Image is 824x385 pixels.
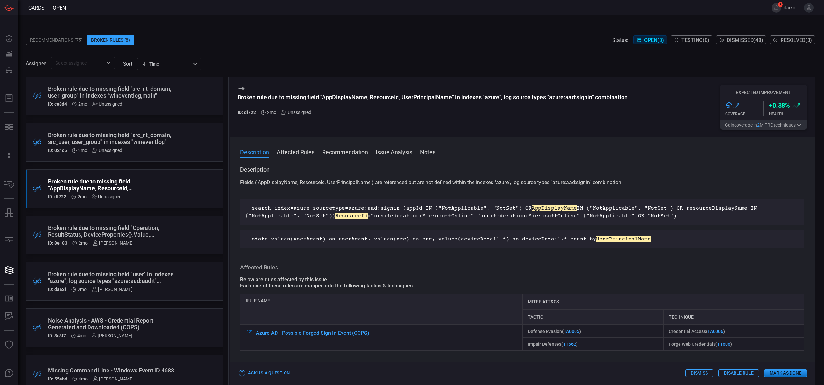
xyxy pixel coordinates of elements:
[563,342,576,347] a: T1562
[245,235,799,243] p: | stats values(userAgent) as userAgent, values(src) as src, values(deviceDetail.*) as deviceDetai...
[1,148,17,163] button: MITRE - Detection Posture
[267,110,276,115] span: Aug 11, 2025 10:10 AM
[79,376,88,381] span: Jun 10, 2025 5:47 PM
[48,317,176,331] div: Noise Analysis - AWS - Credential Report Generated and Downloaded (COPS)
[281,110,311,115] div: Unassigned
[78,287,87,292] span: Aug 10, 2025 3:18 PM
[48,85,176,99] div: Broken rule due to missing field "src_nt_domain, user_group" in indexes "wineventlog,main"
[718,369,759,377] button: Disable Rule
[769,112,807,116] div: Health
[87,35,134,45] div: Broken Rules (8)
[1,337,17,352] button: Threat Intelligence
[681,37,709,43] span: Testing ( 0 )
[720,90,807,95] h5: Expected Improvement
[1,205,17,221] button: assets
[93,376,134,381] div: [PERSON_NAME]
[1,234,17,249] button: Compliance Monitoring
[92,194,122,199] div: Unassigned
[663,309,804,325] div: Technique
[528,329,581,334] span: Defense Evasion ( )
[727,37,763,43] span: Dismissed ( 48 )
[245,204,799,220] p: | search index=azure sourcetype=azure:aad:signin (appId IN ("NotApplicable", "NotSet") OR IN ("No...
[240,283,804,289] div: Each one of these rules are mapped into the following tactics & techniques:
[1,291,17,306] button: Rule Catalog
[522,294,805,309] div: MITRE ATT&CK
[1,90,17,106] button: Reports
[778,2,783,7] span: 3
[78,101,87,107] span: Aug 11, 2025 12:42 PM
[26,61,46,67] span: Assignee
[376,148,412,155] button: Issue Analysis
[78,148,87,153] span: Aug 11, 2025 10:32 AM
[596,236,651,242] em: UserPrincipalName
[707,329,723,334] a: TA0006
[240,294,522,325] div: Rule Name
[757,122,760,127] span: 2
[725,112,763,116] div: Coverage
[238,110,256,115] h5: ID: df722
[522,309,663,325] div: Tactic
[92,101,122,107] div: Unassigned
[764,369,807,377] button: Mark as Done
[48,376,67,381] h5: ID: 55abd
[717,342,730,347] a: T1606
[277,148,314,155] button: Affected Rules
[781,37,812,43] span: Resolved ( 3 )
[240,166,804,174] h3: Description
[48,333,66,338] h5: ID: 8c3f7
[1,176,17,192] button: Inventory
[93,240,134,246] div: [PERSON_NAME]
[240,264,804,271] h3: Affected Rules
[26,35,87,45] div: Recommendations (75)
[78,194,87,199] span: Aug 11, 2025 10:10 AM
[142,61,191,67] div: Time
[92,287,133,292] div: [PERSON_NAME]
[238,94,628,100] div: Broken rule due to missing field "AppDisplayName, ResourceId, UserPrincipalName" in indexes "azur...
[48,287,66,292] h5: ID: daa3f
[53,59,103,67] input: Select assignee
[644,37,664,43] span: Open ( 8 )
[48,367,176,374] div: Missing Command Line - Windows Event ID 4688
[92,148,122,153] div: Unassigned
[784,5,801,10] span: darko.blagojevic
[1,366,17,381] button: Ask Us A Question
[240,148,269,155] button: Description
[720,120,807,130] button: Gaincoverage in2MITRE techniques
[246,329,369,337] a: Azure AD - Possible Forged Sign In Event (COPS)
[77,333,86,338] span: Jun 12, 2025 4:50 PM
[48,240,67,246] h5: ID: 8e183
[669,329,725,334] span: Credential Access ( )
[48,224,176,238] div: Broken rule due to missing field "Operation, ResultStatus, DeviceProperties{}.Value, RequestType"...
[240,277,804,283] div: Below are rules affected by this issue.
[770,35,815,44] button: Resolved(3)
[769,101,790,109] h3: + 0.38 %
[238,368,291,378] button: Ask Us a Question
[1,262,17,278] button: Cards
[772,3,781,13] button: 3
[48,101,67,107] h5: ID: ce8d4
[48,148,67,153] h5: ID: 021c5
[671,35,712,44] button: Testing(0)
[716,35,766,44] button: Dismissed(48)
[420,148,435,155] button: Notes
[48,178,176,192] div: Broken rule due to missing field "AppDisplayName, ResourceId, UserPrincipalName" in indexes "azur...
[669,342,732,347] span: Forge Web Credentials ( )
[53,5,66,11] span: open
[48,271,176,284] div: Broken rule due to missing field "user" in indexes "azure", log source types "azure:aad:audit" co...
[532,205,577,211] em: AppDisplayName
[335,213,368,219] em: ResourceId
[48,132,176,145] div: Broken rule due to missing field "src_nt_domain, src_user, user_group" in indexes "wineventlog"
[240,179,804,194] p: Fields ( AppDisplayName, ResourceId, UserPrincipalName ) are referenced but are not defined withi...
[48,194,66,199] h5: ID: df722
[1,46,17,62] button: Detections
[685,369,713,377] button: Dismiss
[1,119,17,135] button: MITRE - Exposures
[564,329,579,334] a: TA0005
[1,31,17,46] button: Dashboard
[322,148,368,155] button: Recommendation
[91,333,132,338] div: [PERSON_NAME]
[123,61,132,67] label: sort
[28,5,45,11] span: Cards
[79,240,88,246] span: Aug 11, 2025 10:03 AM
[528,342,578,347] span: Impair Defenses ( )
